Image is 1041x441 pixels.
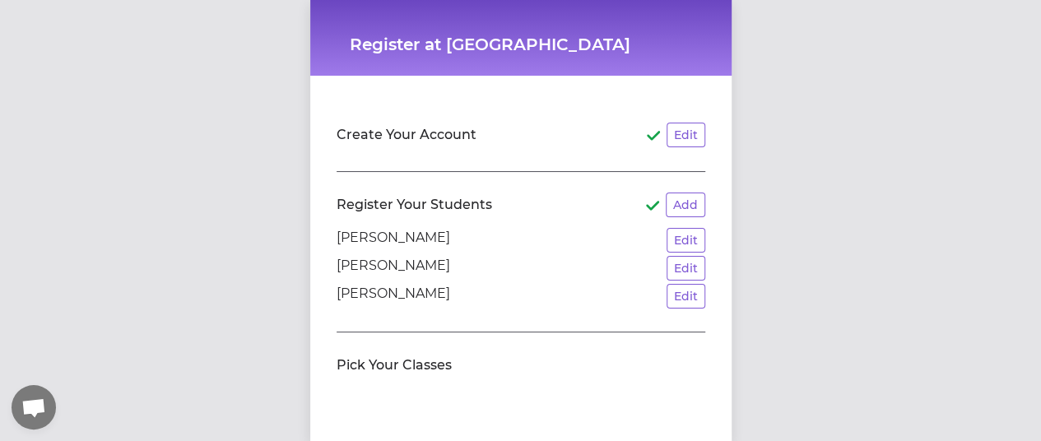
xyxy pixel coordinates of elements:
[337,284,450,309] p: [PERSON_NAME]
[666,193,705,217] button: Add
[12,385,56,429] a: Open chat
[667,256,705,281] button: Edit
[337,355,452,375] h2: Pick Your Classes
[667,123,705,147] button: Edit
[350,33,692,56] h1: Register at [GEOGRAPHIC_DATA]
[667,284,705,309] button: Edit
[337,256,450,281] p: [PERSON_NAME]
[337,125,476,145] h2: Create Your Account
[337,228,450,253] p: [PERSON_NAME]
[667,228,705,253] button: Edit
[337,195,492,215] h2: Register Your Students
